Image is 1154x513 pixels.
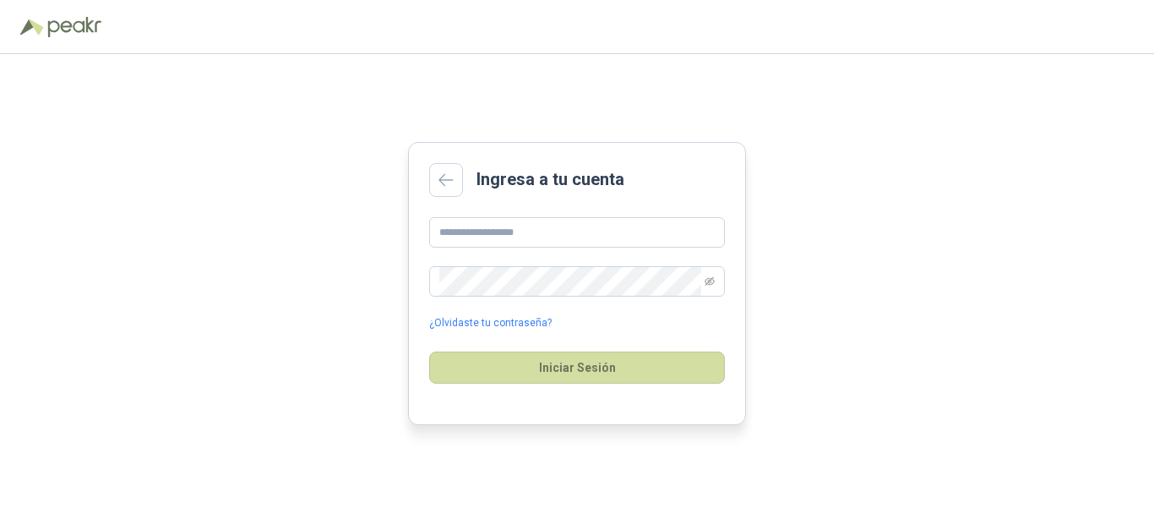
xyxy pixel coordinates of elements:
img: Logo [20,19,44,35]
span: eye-invisible [705,276,715,287]
button: Iniciar Sesión [429,352,725,384]
img: Peakr [47,17,101,37]
h2: Ingresa a tu cuenta [476,166,624,193]
a: ¿Olvidaste tu contraseña? [429,315,552,331]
